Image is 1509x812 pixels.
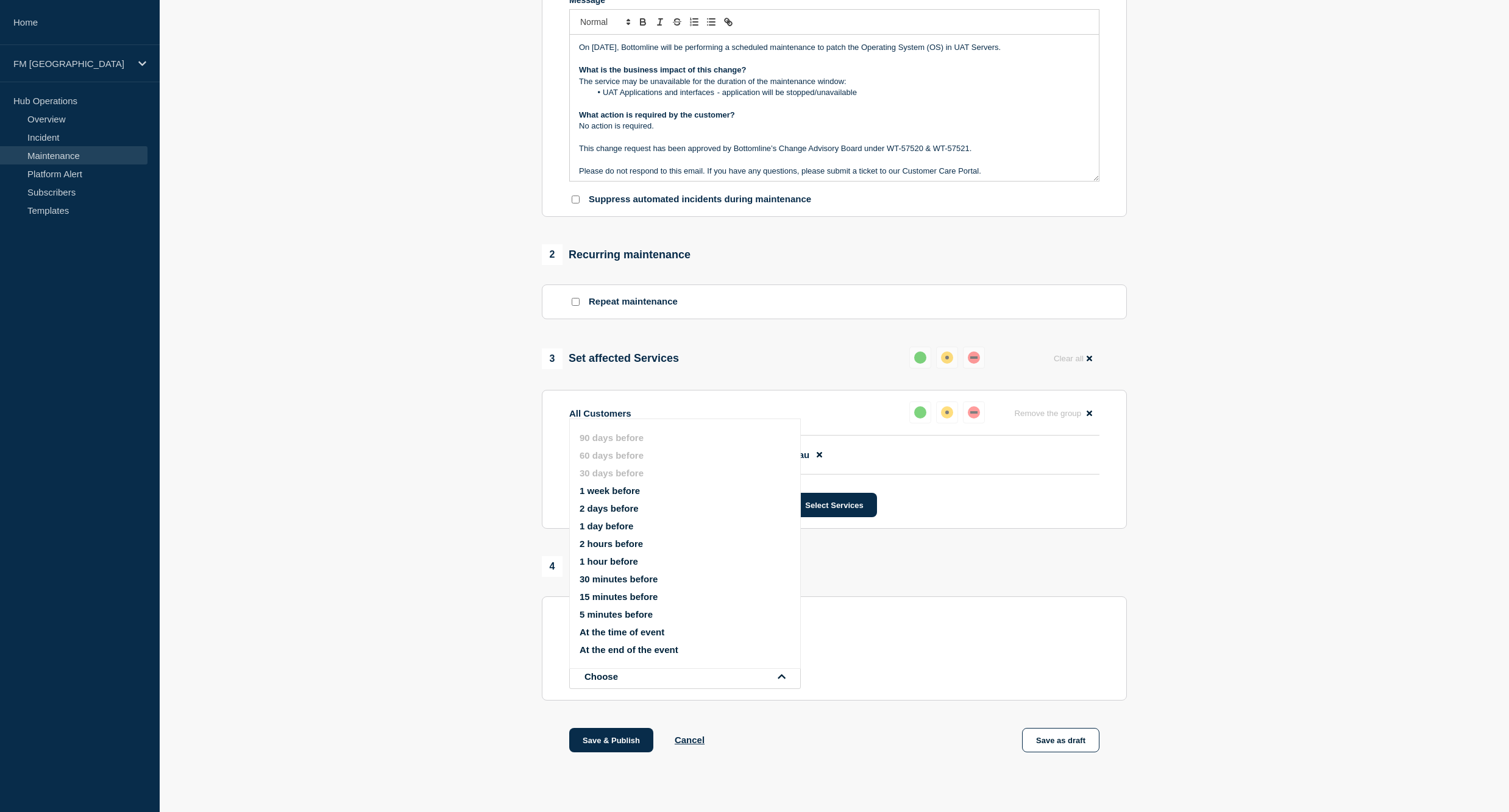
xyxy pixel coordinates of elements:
[13,58,130,69] p: FM [GEOGRAPHIC_DATA]
[580,574,658,584] button: 30 minutes before
[542,244,563,265] span: 2
[579,42,1090,53] p: On [DATE], Bottomline will be performing a scheduled maintenance to patch the Operating System (O...
[1007,401,1099,425] button: Remove the group
[941,406,953,418] div: affected
[580,538,643,549] button: 2 hours before
[936,347,958,369] button: affected
[579,166,1090,177] p: Please do not respond to this email. If you have any questions, please submit a ticket to our Cus...
[963,347,985,369] button: down
[1022,728,1099,752] button: Save as draft
[675,735,705,745] button: Cancel
[914,351,926,364] div: up
[542,348,563,369] span: 3
[652,15,669,29] button: Toggle italic text
[963,401,985,423] button: down
[580,521,633,531] button: 1 day before
[1014,409,1081,418] span: Remove the group
[580,556,638,567] button: 1 hour before
[575,15,634,29] span: Font size
[909,347,931,369] button: up
[580,609,653,620] button: 5 minutes before
[579,121,1090,132] p: No action is required.
[1046,347,1099,370] button: Clear all
[579,143,1090,154] p: This change request has been approved by Bottomline’s Change Advisory Board under WT-57520 & WT-5...
[572,298,580,306] input: Repeat maintenance
[669,15,686,29] button: Toggle strikethrough text
[968,406,980,418] div: down
[580,468,644,478] button: 30 days before
[579,65,747,74] strong: What is the business impact of this change?
[569,408,631,418] p: All Customers
[941,351,953,364] div: affected
[569,728,653,752] button: Save & Publish
[580,627,664,637] button: At the time of event
[589,296,678,308] p: Repeat maintenance
[909,401,931,423] button: up
[580,450,644,461] button: 60 days before
[542,244,691,265] div: Recurring maintenance
[542,556,635,577] div: Notifications
[569,663,801,689] button: open dropdown
[580,644,678,655] button: At the end of the event
[936,401,958,423] button: affected
[542,348,679,369] div: Set affected Services
[968,351,980,364] div: down
[792,493,876,517] button: Select Services
[580,432,644,443] button: 90 days before
[570,35,1099,181] div: Message
[580,591,658,602] button: 15 minutes before
[914,406,926,418] div: up
[580,503,639,514] button: 2 days before
[579,76,1090,87] p: The service may be unavailable for the duration of the maintenance window:
[703,15,720,29] button: Toggle bulleted list
[572,196,580,203] input: Suppress automated incidents during maintenance
[580,485,640,496] button: 1 week before
[720,15,737,29] button: Toggle link
[589,194,811,205] p: Suppress automated incidents during maintenance
[542,556,563,577] span: 4
[591,87,1090,98] li: UAT Applications and interfaces - application will be stopped/unavailable
[634,15,652,29] button: Toggle bold text
[686,15,703,29] button: Toggle ordered list
[579,110,735,119] strong: What action is required by the customer?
